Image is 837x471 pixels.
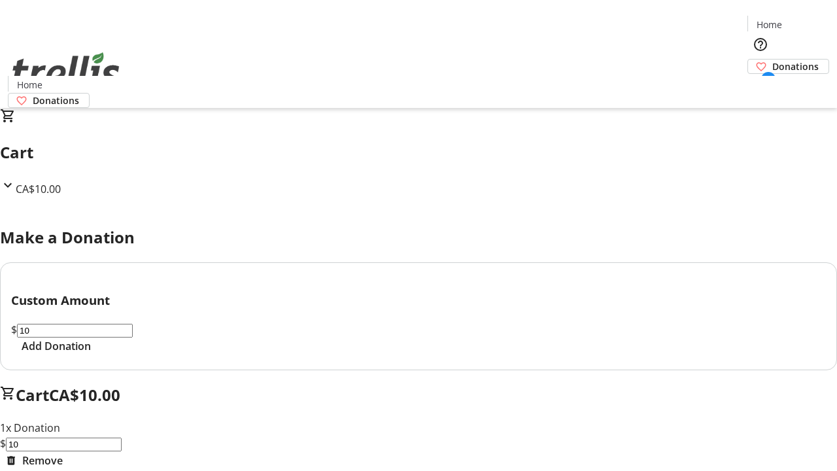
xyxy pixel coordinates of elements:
button: Add Donation [11,338,101,354]
span: CA$10.00 [49,384,120,406]
a: Home [9,78,50,92]
span: Home [757,18,782,31]
input: Donation Amount [17,324,133,338]
span: $ [11,323,17,337]
a: Donations [8,93,90,108]
button: Help [747,31,774,58]
span: Donations [33,94,79,107]
span: Home [17,78,43,92]
a: Home [748,18,790,31]
span: CA$10.00 [16,182,61,196]
span: Remove [22,453,63,468]
h3: Custom Amount [11,291,826,309]
a: Donations [747,59,829,74]
span: Add Donation [22,338,91,354]
span: Donations [772,60,819,73]
input: Donation Amount [6,438,122,451]
img: Orient E2E Organization CMEONMH8dm's Logo [8,38,124,103]
button: Cart [747,74,774,100]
